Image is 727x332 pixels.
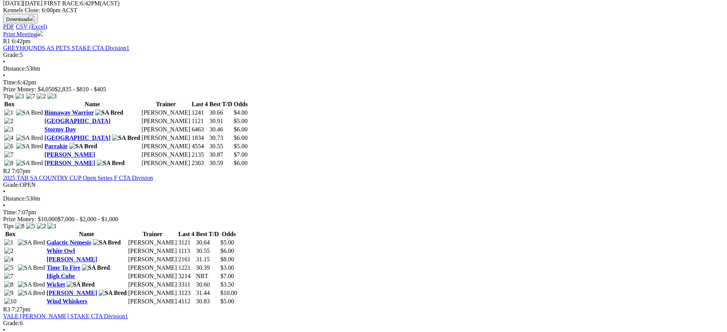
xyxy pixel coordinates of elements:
[4,290,13,296] img: 9
[128,289,177,297] td: [PERSON_NAME]
[4,256,13,263] img: 4
[3,65,724,72] div: 530m
[4,239,13,246] img: 1
[4,264,13,271] img: 5
[3,52,724,58] div: 5
[18,264,45,271] img: SA Bred
[3,195,26,202] span: Distance:
[47,264,80,271] a: Time To Fire
[16,134,43,141] img: SA Bred
[191,109,208,117] td: 1241
[234,151,247,158] span: $7.00
[55,86,106,92] span: $2,835 - $810 - $405
[3,79,724,86] div: 6:42pm
[196,247,220,255] td: 30.55
[234,134,247,141] span: $6.00
[233,100,248,108] th: Odds
[4,118,13,125] img: 2
[220,264,234,271] span: $3.00
[209,151,233,159] td: 30.87
[196,289,220,297] td: 31.44
[141,151,190,159] td: [PERSON_NAME]
[209,126,233,133] td: 30.46
[141,143,190,150] td: [PERSON_NAME]
[3,202,5,209] span: •
[141,159,190,167] td: [PERSON_NAME]
[37,93,46,100] img: 2
[4,273,13,280] img: 7
[196,256,220,263] td: 31.15
[3,216,724,223] div: Prize Money: $10,000
[220,239,234,246] span: $5.00
[37,30,43,36] img: printer.svg
[29,15,35,21] img: download.svg
[141,126,190,133] td: [PERSON_NAME]
[4,109,13,116] img: 1
[93,239,121,246] img: SA Bred
[112,134,140,141] img: SA Bred
[220,230,237,238] th: Odds
[47,298,88,304] a: Wind Whiskers
[128,239,177,246] td: [PERSON_NAME]
[3,181,20,188] span: Grade:
[44,109,94,116] a: Binnaway Warrior
[3,209,724,216] div: 7:07pm
[3,223,14,229] span: Tips
[3,23,724,30] div: Download
[178,281,195,288] td: 3311
[196,298,220,305] td: 30.83
[191,134,208,142] td: 1834
[128,272,177,280] td: [PERSON_NAME]
[178,230,195,238] th: Last 4
[178,272,195,280] td: 3214
[99,290,127,296] img: SA Bred
[47,281,65,288] a: Wicket
[3,23,14,30] a: PDF
[44,100,140,108] th: Name
[141,109,190,117] td: [PERSON_NAME]
[3,175,153,181] a: 2025 TAB SA COUNTRY CUP Open Series F CTA Division
[178,239,195,246] td: 3121
[26,223,35,230] img: 5
[209,134,233,142] td: 30.73
[3,168,10,174] span: R2
[44,143,67,149] a: Parrakie
[3,45,129,51] a: GREYHOUNDS AS PETS STAKE CTA Division1
[196,239,220,246] td: 30.64
[141,117,190,125] td: [PERSON_NAME]
[234,126,247,133] span: $6.00
[191,151,208,159] td: 2135
[47,248,75,254] a: White Owl
[141,100,190,108] th: Trainer
[3,313,128,319] a: VALE [PERSON_NAME] STAKE CTA Division1
[234,118,247,124] span: $5.00
[196,281,220,288] td: 30.60
[191,143,208,150] td: 4554
[209,100,233,108] th: Best T/D
[47,223,57,230] img: 1
[3,31,43,37] a: Print Meeting
[5,231,16,237] span: Box
[3,86,724,93] div: Prize Money: $4,050
[4,101,15,107] span: Box
[220,256,234,262] span: $8.00
[141,134,190,142] td: [PERSON_NAME]
[3,65,26,72] span: Distance:
[4,248,13,254] img: 2
[16,160,43,167] img: SA Bred
[47,290,97,296] a: [PERSON_NAME]
[4,298,16,305] img: 10
[12,38,31,44] span: 6:42pm
[234,160,247,166] span: $6.00
[44,160,95,166] a: [PERSON_NAME]
[18,239,45,246] img: SA Bred
[4,126,13,133] img: 3
[128,256,177,263] td: [PERSON_NAME]
[209,109,233,117] td: 30.66
[3,93,14,99] span: Tips
[58,216,119,222] span: $7,000 - $2,000 - $1,000
[209,143,233,150] td: 30.55
[3,72,5,79] span: •
[4,151,13,158] img: 7
[3,209,18,215] span: Time:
